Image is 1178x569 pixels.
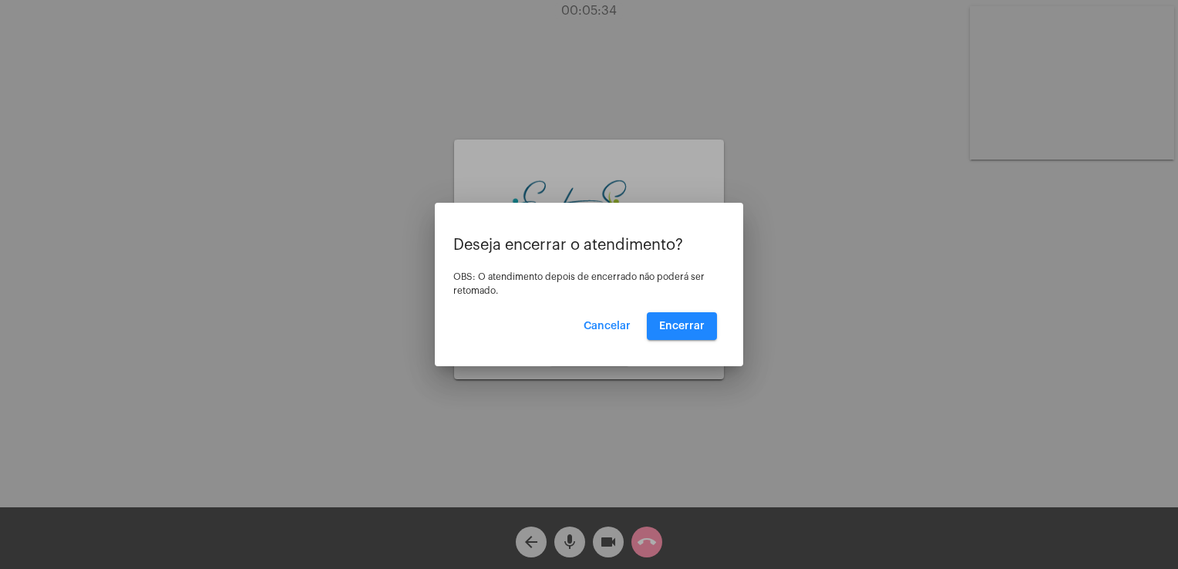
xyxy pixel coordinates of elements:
[453,272,705,295] span: OBS: O atendimento depois de encerrado não poderá ser retomado.
[659,321,705,332] span: Encerrar
[571,312,643,340] button: Cancelar
[584,321,631,332] span: Cancelar
[453,237,725,254] p: Deseja encerrar o atendimento?
[647,312,717,340] button: Encerrar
